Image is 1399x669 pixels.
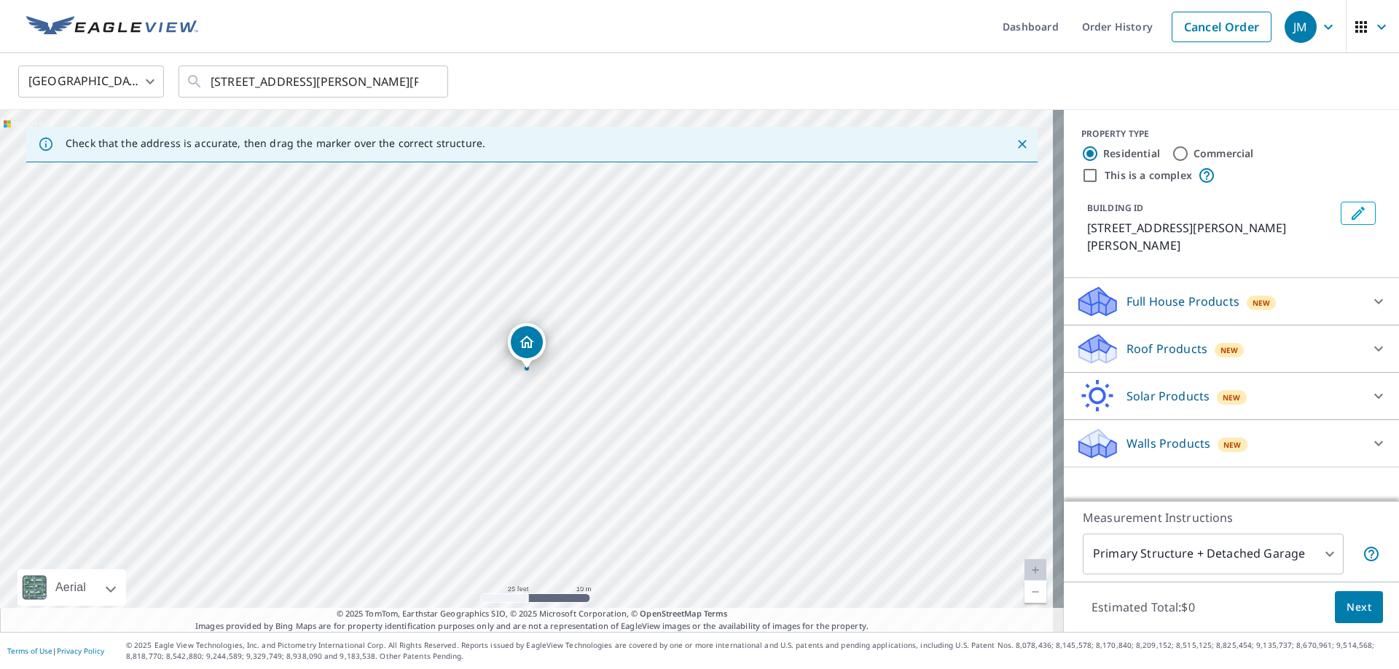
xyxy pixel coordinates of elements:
[51,569,90,606] div: Aerial
[1335,591,1383,624] button: Next
[1220,344,1239,356] span: New
[1105,168,1192,183] label: This is a complex
[1087,219,1335,254] p: [STREET_ADDRESS][PERSON_NAME][PERSON_NAME]
[17,569,126,606] div: Aerial
[508,323,546,368] div: Dropped pin, building 1, Residential property, 4027 Custer Dr Fort Knox, KY 40121
[26,16,198,38] img: EV Logo
[1024,581,1046,603] a: Current Level 20, Zoom Out
[1223,439,1242,451] span: New
[66,137,485,150] p: Check that the address is accurate, then drag the marker over the correct structure.
[1363,545,1380,563] span: Your report will include the primary structure and a detached garage if one exists.
[1083,509,1380,526] p: Measurement Instructions
[1024,559,1046,581] a: Current Level 20, Zoom In Disabled
[126,640,1392,662] p: © 2025 Eagle View Technologies, Inc. and Pictometry International Corp. All Rights Reserved. Repo...
[1194,146,1254,161] label: Commercial
[18,61,164,102] div: [GEOGRAPHIC_DATA]
[1172,12,1271,42] a: Cancel Order
[7,646,104,655] p: |
[1223,392,1241,403] span: New
[1341,202,1376,225] button: Edit building 1
[1126,435,1210,452] p: Walls Products
[1013,135,1032,154] button: Close
[1253,297,1271,309] span: New
[1075,284,1387,319] div: Full House ProductsNew
[7,646,52,656] a: Terms of Use
[1126,293,1239,310] p: Full House Products
[1081,127,1382,140] div: PROPERTY TYPE
[704,608,728,619] a: Terms
[57,646,104,656] a: Privacy Policy
[1126,387,1210,405] p: Solar Products
[1075,426,1387,461] div: Walls ProductsNew
[1087,202,1143,214] p: BUILDING ID
[1347,598,1371,617] span: Next
[1285,11,1317,43] div: JM
[211,61,418,102] input: Search by address or latitude-longitude
[337,608,728,620] span: © 2025 TomTom, Earthstar Geographics SIO, © 2025 Microsoft Corporation, ©
[1083,534,1344,574] div: Primary Structure + Detached Garage
[1126,340,1207,357] p: Roof Products
[640,608,701,619] a: OpenStreetMap
[1075,331,1387,366] div: Roof ProductsNew
[1103,146,1160,161] label: Residential
[1080,591,1207,623] p: Estimated Total: $0
[1075,379,1387,413] div: Solar ProductsNew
